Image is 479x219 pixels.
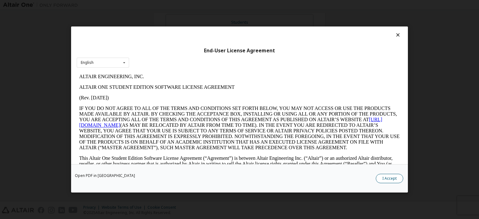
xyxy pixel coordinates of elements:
[2,34,323,79] p: IF YOU DO NOT AGREE TO ALL OF THE TERMS AND CONDITIONS SET FORTH BELOW, YOU MAY NOT ACCESS OR USE...
[2,2,323,8] p: ALTAIR ENGINEERING, INC.
[2,45,306,56] a: [URL][DOMAIN_NAME]
[81,61,94,64] div: English
[77,48,402,54] div: End-User License Agreement
[2,13,323,19] p: ALTAIR ONE STUDENT EDITION SOFTWARE LICENSE AGREEMENT
[2,84,323,107] p: This Altair One Student Edition Software License Agreement (“Agreement”) is between Altair Engine...
[2,24,323,29] p: (Rev. [DATE])
[75,174,135,178] a: Open PDF in [GEOGRAPHIC_DATA]
[376,174,403,183] button: I Accept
